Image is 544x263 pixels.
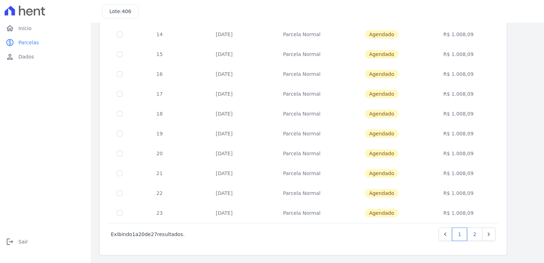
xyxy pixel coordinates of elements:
[3,50,88,64] a: personDados
[365,70,398,78] span: Agendado
[6,237,14,246] i: logout
[188,203,260,223] td: [DATE]
[188,84,260,104] td: [DATE]
[260,44,343,64] td: Parcela Normal
[365,169,398,178] span: Agendado
[365,189,398,197] span: Agendado
[260,104,343,124] td: Parcela Normal
[365,90,398,98] span: Agendado
[188,24,260,44] td: [DATE]
[260,203,343,223] td: Parcela Normal
[482,228,495,241] a: Next
[420,203,497,223] td: R$ 1.008,09
[131,104,188,124] td: 18
[420,24,497,44] td: R$ 1.008,09
[122,9,131,14] span: 406
[260,84,343,104] td: Parcela Normal
[6,24,14,33] i: home
[131,64,188,84] td: 16
[420,183,497,203] td: R$ 1.008,09
[420,84,497,104] td: R$ 1.008,09
[260,183,343,203] td: Parcela Normal
[132,231,135,237] span: 1
[365,209,398,217] span: Agendado
[3,235,88,249] a: logoutSair
[131,144,188,163] td: 20
[131,163,188,183] td: 21
[365,129,398,138] span: Agendado
[188,64,260,84] td: [DATE]
[131,124,188,144] td: 19
[18,25,32,32] span: Início
[260,124,343,144] td: Parcela Normal
[6,38,14,47] i: paid
[438,228,452,241] a: Previous
[365,30,398,39] span: Agendado
[188,183,260,203] td: [DATE]
[188,163,260,183] td: [DATE]
[420,44,497,64] td: R$ 1.008,09
[131,84,188,104] td: 17
[365,149,398,158] span: Agendado
[260,144,343,163] td: Parcela Normal
[188,104,260,124] td: [DATE]
[131,203,188,223] td: 23
[111,231,185,238] p: Exibindo a de resultados.
[452,228,467,241] a: 1
[3,35,88,50] a: paidParcelas
[188,44,260,64] td: [DATE]
[420,124,497,144] td: R$ 1.008,09
[420,144,497,163] td: R$ 1.008,09
[131,24,188,44] td: 14
[131,183,188,203] td: 22
[151,231,157,237] span: 27
[18,53,34,60] span: Dados
[420,163,497,183] td: R$ 1.008,09
[365,110,398,118] span: Agendado
[260,24,343,44] td: Parcela Normal
[3,21,88,35] a: homeInício
[6,52,14,61] i: person
[260,163,343,183] td: Parcela Normal
[109,8,131,15] h3: Lote:
[260,64,343,84] td: Parcela Normal
[365,50,398,58] span: Agendado
[420,64,497,84] td: R$ 1.008,09
[138,231,145,237] span: 20
[131,44,188,64] td: 15
[188,144,260,163] td: [DATE]
[188,124,260,144] td: [DATE]
[18,39,39,46] span: Parcelas
[467,228,482,241] a: 2
[420,104,497,124] td: R$ 1.008,09
[18,238,28,245] span: Sair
